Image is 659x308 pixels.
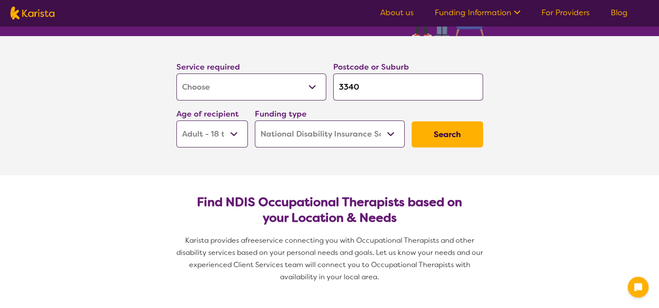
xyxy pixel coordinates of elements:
span: free [245,236,259,245]
a: Funding Information [435,7,520,18]
label: Service required [176,62,240,72]
label: Funding type [255,109,307,119]
a: About us [380,7,414,18]
span: Karista provides a [185,236,245,245]
a: Blog [611,7,628,18]
a: For Providers [541,7,590,18]
label: Postcode or Suburb [333,62,409,72]
input: Type [333,74,483,100]
h2: Find NDIS Occupational Therapists based on your Location & Needs [183,194,476,226]
label: Age of recipient [176,109,239,119]
img: Karista logo [10,7,54,20]
span: service connecting you with Occupational Therapists and other disability services based on your p... [176,236,485,281]
button: Search [412,121,483,147]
